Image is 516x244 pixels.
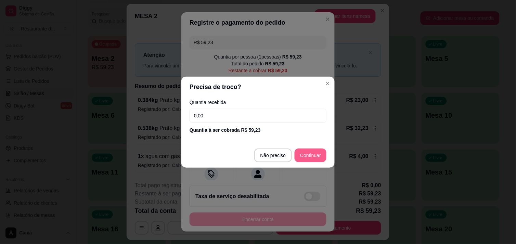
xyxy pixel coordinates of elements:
[322,78,333,89] button: Close
[181,77,335,97] header: Precisa de troco?
[190,127,326,133] div: Quantia à ser cobrada R$ 59,23
[190,100,326,105] label: Quantia recebida
[254,149,292,162] button: Não preciso
[295,149,326,162] button: Continuar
